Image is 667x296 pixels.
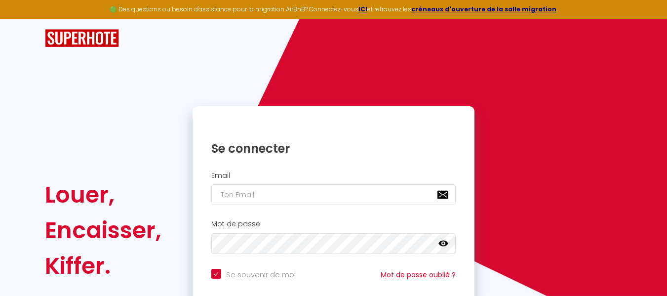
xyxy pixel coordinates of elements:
[411,5,556,13] a: créneaux d'ouverture de la salle migration
[45,29,119,47] img: SuperHote logo
[211,220,456,228] h2: Mot de passe
[45,212,161,248] div: Encaisser,
[358,5,367,13] a: ICI
[211,184,456,205] input: Ton Email
[381,270,456,280] a: Mot de passe oublié ?
[211,141,456,156] h1: Se connecter
[45,248,161,284] div: Kiffer.
[211,171,456,180] h2: Email
[45,177,161,212] div: Louer,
